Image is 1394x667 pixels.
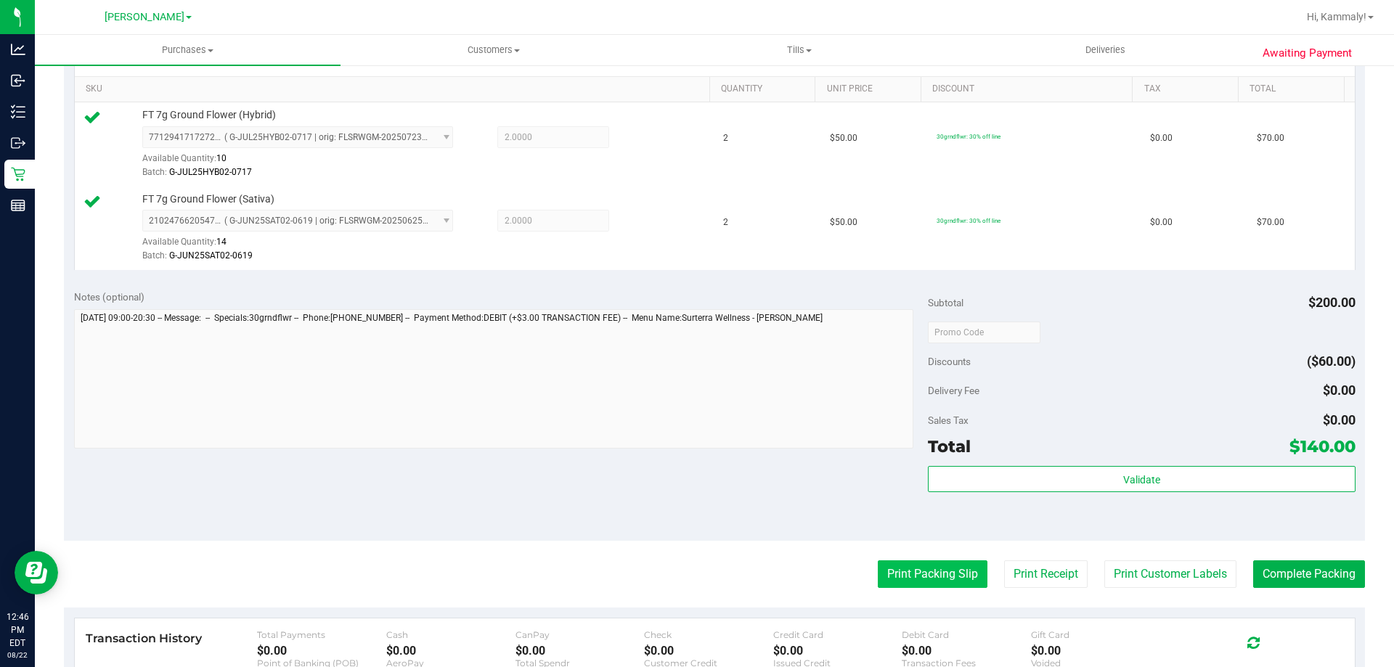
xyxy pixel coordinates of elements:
[1253,560,1365,588] button: Complete Packing
[1257,216,1284,229] span: $70.00
[142,250,167,261] span: Batch:
[723,131,728,145] span: 2
[1031,644,1160,658] div: $0.00
[169,167,252,177] span: G-JUL25HYB02-0717
[169,250,253,261] span: G-JUN25SAT02-0619
[1150,131,1173,145] span: $0.00
[932,83,1127,95] a: Discount
[11,198,25,213] inline-svg: Reports
[142,167,167,177] span: Batch:
[1323,382,1356,398] span: $0.00
[646,35,952,65] a: Tills
[142,108,276,122] span: FT 7g Ground Flower (Hybrid)
[1104,560,1236,588] button: Print Customer Labels
[386,644,515,658] div: $0.00
[1307,353,1356,369] span: ($60.00)
[35,35,341,65] a: Purchases
[216,237,227,247] span: 14
[142,148,469,176] div: Available Quantity:
[1144,83,1233,95] a: Tax
[723,216,728,229] span: 2
[1250,83,1338,95] a: Total
[928,348,971,375] span: Discounts
[1263,45,1352,62] span: Awaiting Payment
[1066,44,1145,57] span: Deliveries
[928,436,971,457] span: Total
[257,629,386,640] div: Total Payments
[11,136,25,150] inline-svg: Outbound
[1289,436,1356,457] span: $140.00
[1308,295,1356,310] span: $200.00
[257,644,386,658] div: $0.00
[953,35,1258,65] a: Deliveries
[1123,474,1160,486] span: Validate
[830,216,857,229] span: $50.00
[644,629,773,640] div: Check
[928,297,963,308] span: Subtotal
[341,35,646,65] a: Customers
[773,644,902,658] div: $0.00
[928,322,1040,343] input: Promo Code
[11,42,25,57] inline-svg: Analytics
[830,131,857,145] span: $50.00
[928,466,1355,492] button: Validate
[35,44,341,57] span: Purchases
[928,414,969,426] span: Sales Tax
[86,83,704,95] a: SKU
[7,610,28,650] p: 12:46 PM EDT
[142,192,274,206] span: FT 7g Ground Flower (Sativa)
[341,44,645,57] span: Customers
[1004,560,1088,588] button: Print Receipt
[721,83,810,95] a: Quantity
[7,650,28,660] p: 08/22
[11,167,25,181] inline-svg: Retail
[937,133,1000,140] span: 30grndflwr: 30% off line
[515,644,645,658] div: $0.00
[1257,131,1284,145] span: $70.00
[105,11,184,23] span: [PERSON_NAME]
[386,629,515,640] div: Cash
[515,629,645,640] div: CanPay
[902,629,1031,640] div: Debit Card
[74,291,144,303] span: Notes (optional)
[11,105,25,119] inline-svg: Inventory
[878,560,987,588] button: Print Packing Slip
[1150,216,1173,229] span: $0.00
[827,83,916,95] a: Unit Price
[647,44,951,57] span: Tills
[1323,412,1356,427] span: $0.00
[644,644,773,658] div: $0.00
[773,629,902,640] div: Credit Card
[216,153,227,163] span: 10
[11,73,25,88] inline-svg: Inbound
[1031,629,1160,640] div: Gift Card
[937,217,1000,224] span: 30grndflwr: 30% off line
[15,551,58,594] iframe: Resource center
[1307,11,1366,22] span: Hi, Kammaly!
[142,232,469,260] div: Available Quantity:
[902,644,1031,658] div: $0.00
[928,385,979,396] span: Delivery Fee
